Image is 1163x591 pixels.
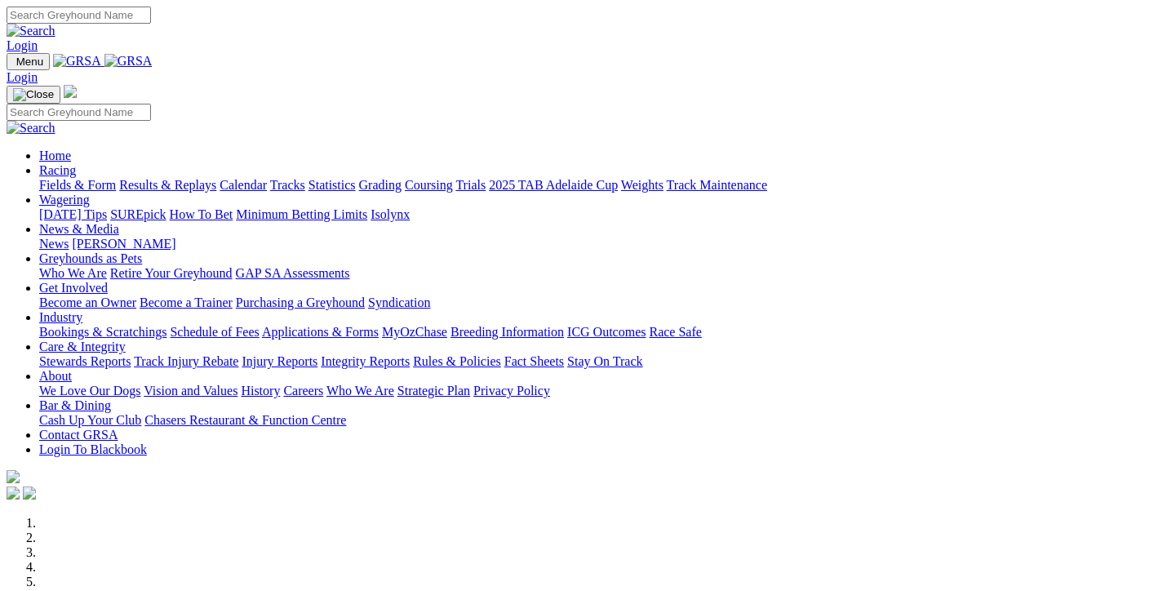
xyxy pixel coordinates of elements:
a: Syndication [368,295,430,309]
a: Contact GRSA [39,428,118,442]
a: Trials [455,178,486,192]
img: Search [7,121,55,136]
a: History [241,384,280,398]
a: Vision and Values [144,384,237,398]
a: Track Injury Rebate [134,354,238,368]
a: Bar & Dining [39,398,111,412]
img: facebook.svg [7,487,20,500]
a: Racing [39,163,76,177]
img: twitter.svg [23,487,36,500]
a: Cash Up Your Club [39,413,141,427]
span: Menu [16,56,43,68]
a: Strategic Plan [397,384,470,398]
a: Industry [39,310,82,324]
a: Stewards Reports [39,354,131,368]
a: Become a Trainer [140,295,233,309]
a: [DATE] Tips [39,207,107,221]
div: Bar & Dining [39,413,1156,428]
a: Who We Are [326,384,394,398]
div: Wagering [39,207,1156,222]
a: Chasers Restaurant & Function Centre [144,413,346,427]
a: Privacy Policy [473,384,550,398]
button: Toggle navigation [7,53,50,70]
div: Care & Integrity [39,354,1156,369]
a: Bookings & Scratchings [39,325,166,339]
a: ICG Outcomes [567,325,646,339]
a: Login To Blackbook [39,442,147,456]
a: Isolynx [371,207,410,221]
img: logo-grsa-white.png [7,470,20,483]
a: [PERSON_NAME] [72,237,175,251]
a: Schedule of Fees [170,325,259,339]
a: How To Bet [170,207,233,221]
a: Fields & Form [39,178,116,192]
a: MyOzChase [382,325,447,339]
a: Injury Reports [242,354,317,368]
a: Become an Owner [39,295,136,309]
a: Login [7,38,38,52]
a: 2025 TAB Adelaide Cup [489,178,618,192]
a: Careers [283,384,323,398]
a: Minimum Betting Limits [236,207,367,221]
img: logo-grsa-white.png [64,85,77,98]
a: Grading [359,178,402,192]
a: SUREpick [110,207,166,221]
a: Applications & Forms [262,325,379,339]
img: GRSA [53,54,101,69]
img: Close [13,88,54,101]
a: Integrity Reports [321,354,410,368]
a: Tracks [270,178,305,192]
input: Search [7,104,151,121]
button: Toggle navigation [7,86,60,104]
a: GAP SA Assessments [236,266,350,280]
a: News [39,237,69,251]
a: Login [7,70,38,84]
a: We Love Our Dogs [39,384,140,398]
a: Results & Replays [119,178,216,192]
input: Search [7,7,151,24]
div: Industry [39,325,1156,340]
a: Coursing [405,178,453,192]
div: Get Involved [39,295,1156,310]
div: News & Media [39,237,1156,251]
a: Care & Integrity [39,340,126,353]
a: Fact Sheets [504,354,564,368]
a: News & Media [39,222,119,236]
div: About [39,384,1156,398]
a: Weights [621,178,664,192]
a: Race Safe [649,325,701,339]
div: Racing [39,178,1156,193]
img: GRSA [104,54,153,69]
a: Statistics [309,178,356,192]
a: Greyhounds as Pets [39,251,142,265]
a: Home [39,149,71,162]
a: Wagering [39,193,90,207]
div: Greyhounds as Pets [39,266,1156,281]
a: Calendar [220,178,267,192]
a: Breeding Information [451,325,564,339]
a: Purchasing a Greyhound [236,295,365,309]
a: Rules & Policies [413,354,501,368]
a: About [39,369,72,383]
img: Search [7,24,55,38]
a: Track Maintenance [667,178,767,192]
a: Who We Are [39,266,107,280]
a: Retire Your Greyhound [110,266,233,280]
a: Get Involved [39,281,108,295]
a: Stay On Track [567,354,642,368]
